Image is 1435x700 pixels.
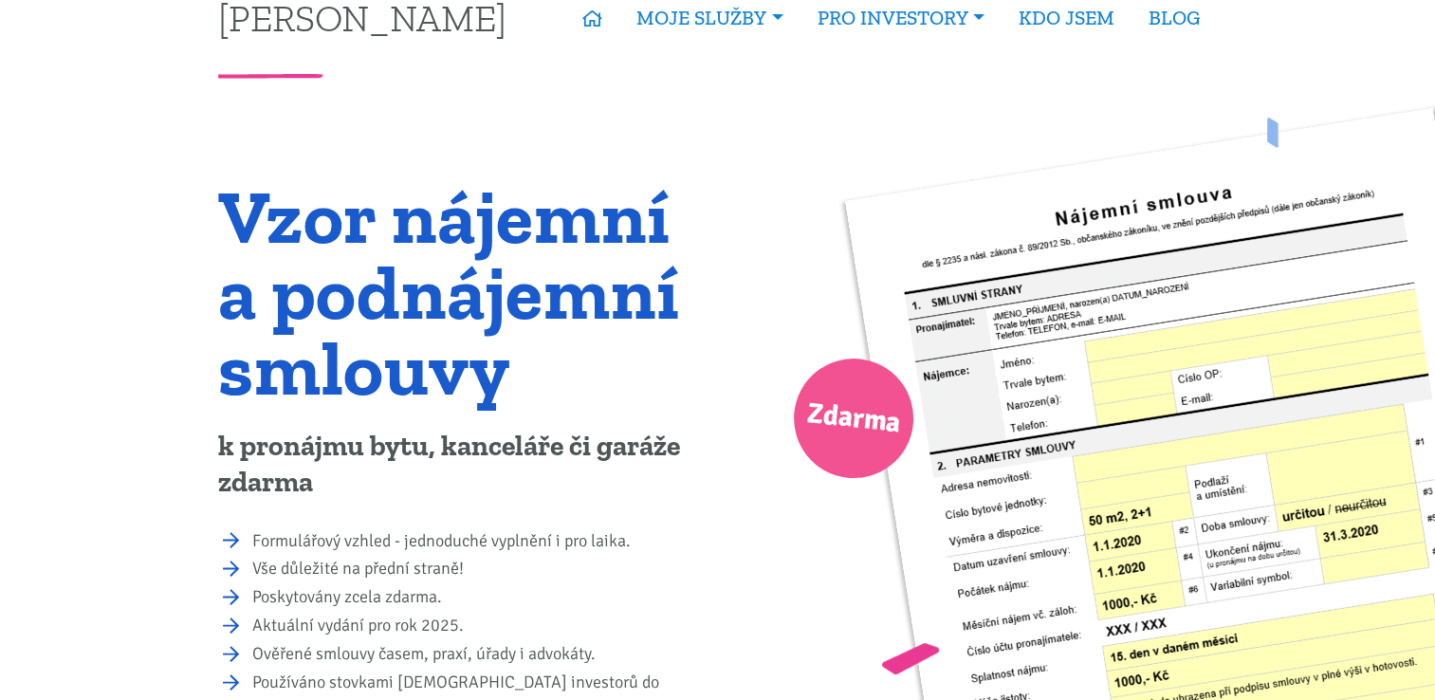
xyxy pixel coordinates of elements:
[218,178,705,406] h1: Vzor nájemní a podnájemní smlouvy
[252,641,705,668] li: Ověřené smlouvy časem, praxí, úřady i advokáty.
[804,389,903,449] span: Zdarma
[252,556,705,582] li: Vše důležité na přední straně!
[252,528,705,555] li: Formulářový vzhled - jednoduché vyplnění i pro laika.
[218,429,705,501] p: k pronájmu bytu, kanceláře či garáže zdarma
[252,584,705,611] li: Poskytovány zcela zdarma.
[252,613,705,639] li: Aktuální vydání pro rok 2025.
